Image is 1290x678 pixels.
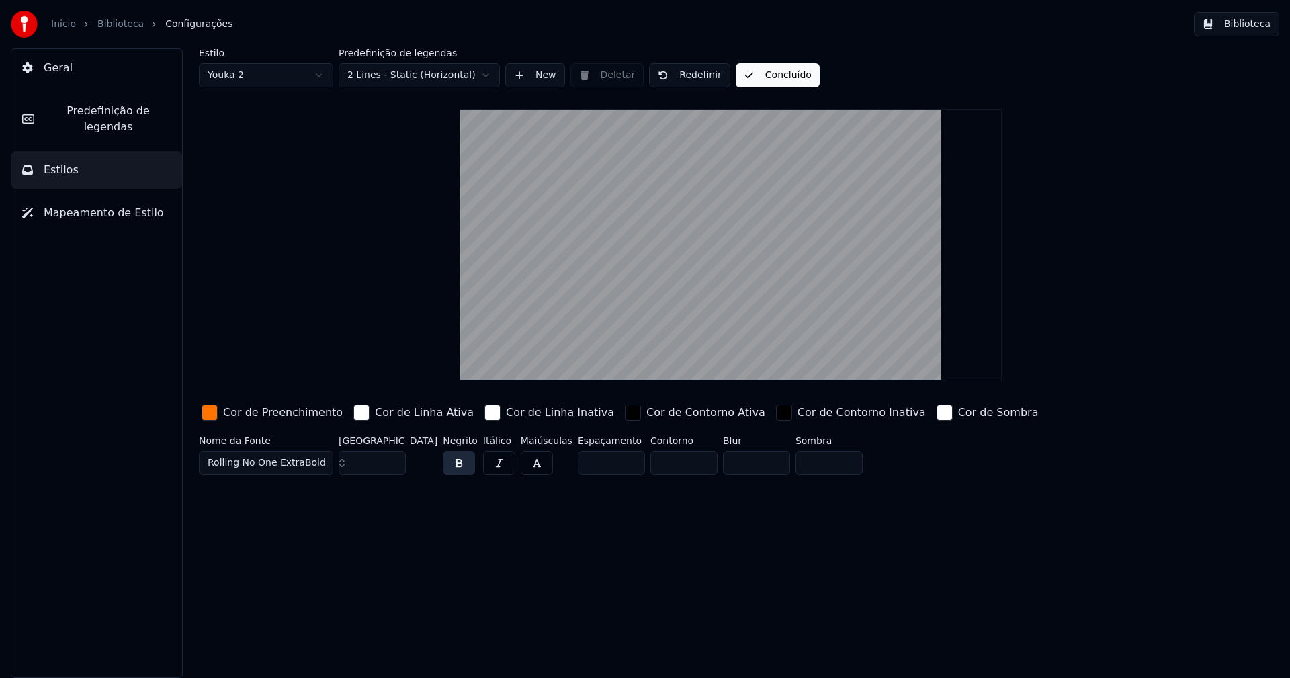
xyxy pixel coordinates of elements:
[44,205,164,221] span: Mapeamento de Estilo
[199,48,333,58] label: Estilo
[736,63,820,87] button: Concluído
[443,436,478,446] label: Negrito
[97,17,144,31] a: Biblioteca
[339,48,500,58] label: Predefinição de legendas
[795,436,863,446] label: Sombra
[51,17,76,31] a: Início
[51,17,232,31] nav: breadcrumb
[351,402,476,423] button: Cor de Linha Ativa
[483,436,515,446] label: Itálico
[11,151,182,189] button: Estilos
[11,92,182,146] button: Predefinição de legendas
[649,63,730,87] button: Redefinir
[11,194,182,232] button: Mapeamento de Estilo
[646,405,765,421] div: Cor de Contorno Ativa
[723,436,790,446] label: Blur
[482,402,617,423] button: Cor de Linha Inativa
[223,405,343,421] div: Cor de Preenchimento
[773,402,929,423] button: Cor de Contorno Inativa
[578,436,645,446] label: Espaçamento
[521,436,572,446] label: Maiúsculas
[339,436,437,446] label: [GEOGRAPHIC_DATA]
[45,103,171,135] span: Predefinição de legendas
[165,17,232,31] span: Configurações
[11,11,38,38] img: youka
[506,405,614,421] div: Cor de Linha Inativa
[505,63,565,87] button: New
[375,405,474,421] div: Cor de Linha Ativa
[199,436,333,446] label: Nome da Fonte
[1194,12,1279,36] button: Biblioteca
[44,162,79,178] span: Estilos
[208,456,326,470] span: Rolling No One ExtraBold
[622,402,768,423] button: Cor de Contorno Ativa
[650,436,718,446] label: Contorno
[11,49,182,87] button: Geral
[958,405,1039,421] div: Cor de Sombra
[798,405,926,421] div: Cor de Contorno Inativa
[44,60,73,76] span: Geral
[199,402,345,423] button: Cor de Preenchimento
[934,402,1041,423] button: Cor de Sombra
